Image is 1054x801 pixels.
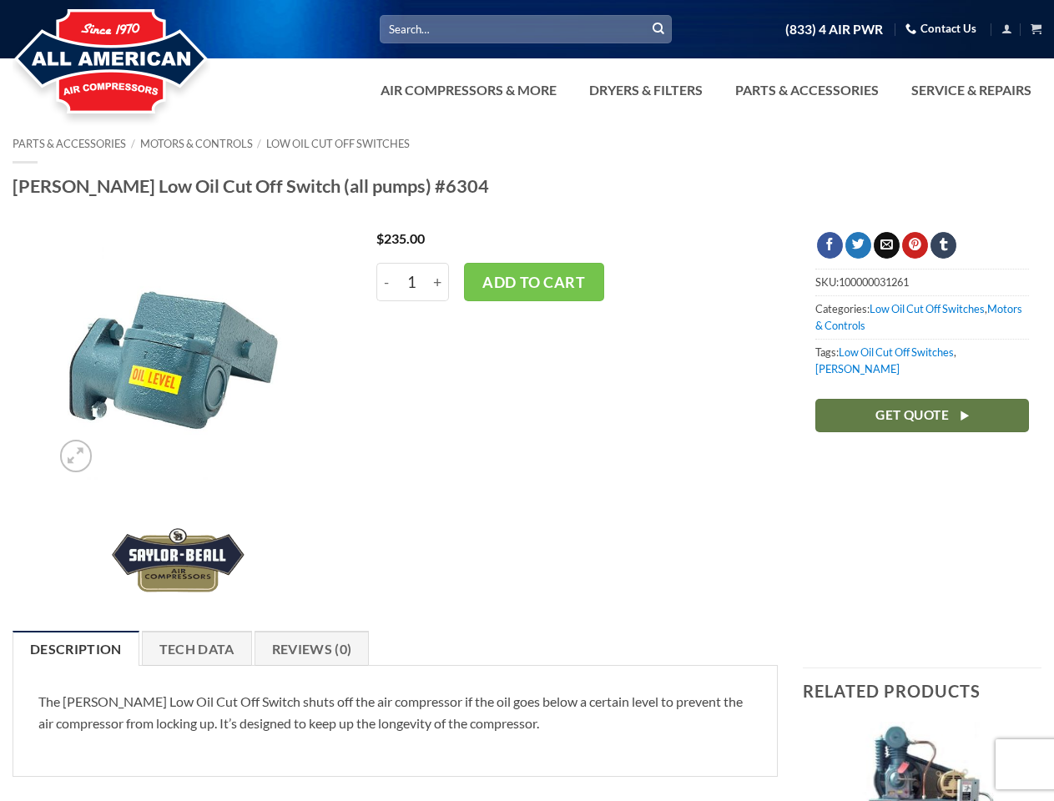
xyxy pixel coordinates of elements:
[464,263,604,301] button: Add to cart
[845,232,871,259] a: Share on Twitter
[380,15,672,43] input: Search…
[142,631,252,666] a: Tech Data
[785,15,883,44] a: (833) 4 AIR PWR
[901,73,1041,107] a: Service & Repairs
[13,138,1041,150] nav: Breadcrumb
[930,232,956,259] a: Share on Tumblr
[13,631,139,666] a: Description
[902,232,928,259] a: Pin on Pinterest
[815,399,1029,431] a: Get Quote
[803,668,1041,713] h3: Related products
[257,137,261,150] span: /
[131,137,135,150] span: /
[579,73,713,107] a: Dryers & Filters
[815,362,900,375] a: [PERSON_NAME]
[815,339,1029,382] span: Tags: ,
[266,137,410,150] a: Low Oil Cut Off Switches
[396,263,427,301] input: Product quantity
[875,405,949,426] span: Get Quote
[815,295,1029,339] span: Categories: ,
[427,263,449,301] input: Increase quantity of Saylor Beall Low Oil Cut Off Switch (all pumps) #6304
[1001,18,1012,39] a: Login
[376,230,384,246] span: $
[870,302,985,315] a: Low Oil Cut Off Switches
[376,263,396,301] input: Reduce quantity of Saylor Beall Low Oil Cut Off Switch (all pumps) #6304
[1031,18,1041,39] a: View cart
[13,174,1041,198] h1: [PERSON_NAME] Low Oil Cut Off Switch (all pumps) #6304
[874,232,900,259] a: Email to a Friend
[60,440,93,472] a: Zoom
[52,232,300,481] img: Saylor Beall Low Oil Cut Off Switch (all pumps) #6304
[140,137,253,150] a: Motors & Controls
[371,73,567,107] a: Air Compressors & More
[815,269,1029,295] span: SKU:
[839,275,909,289] span: 100000031261
[646,17,671,42] button: Submit
[839,345,954,359] a: Low Oil Cut Off Switches
[13,137,126,150] a: Parts & Accessories
[255,631,370,666] a: Reviews (0)
[725,73,889,107] a: Parts & Accessories
[905,16,976,42] a: Contact Us
[38,691,752,733] p: The [PERSON_NAME] Low Oil Cut Off Switch shuts off the air compressor if the oil goes below a cer...
[376,230,425,246] bdi: 235.00
[817,232,843,259] a: Share on Facebook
